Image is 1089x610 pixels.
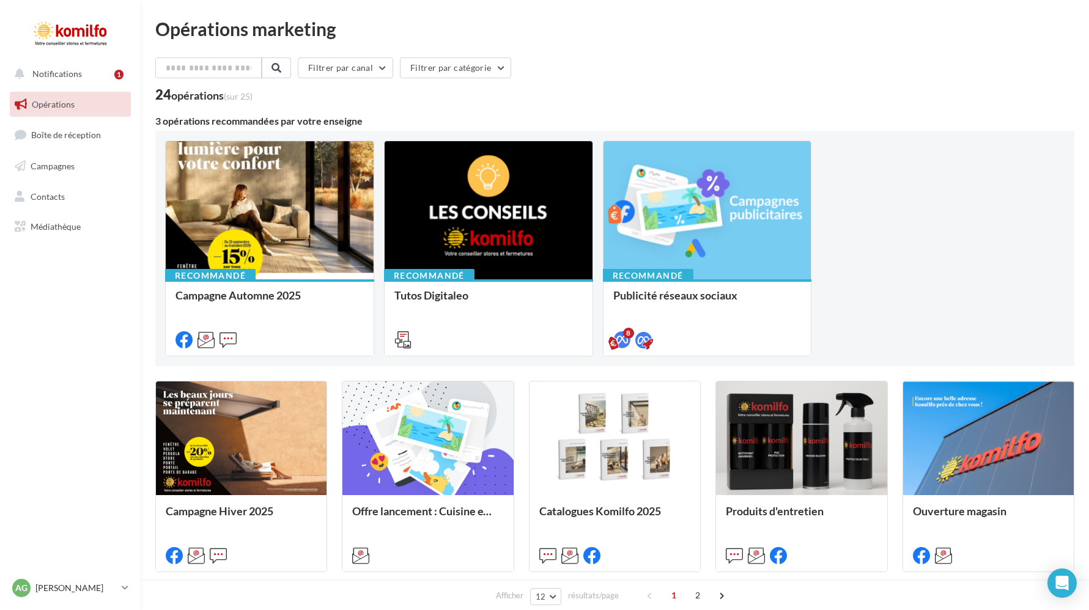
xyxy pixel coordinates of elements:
div: Opérations marketing [155,20,1074,38]
span: Campagnes [31,161,75,171]
a: Campagnes [7,153,133,179]
div: Offre lancement : Cuisine extérieur [352,505,503,529]
button: Notifications 1 [7,61,128,87]
span: 12 [536,592,546,601]
div: Publicité réseaux sociaux [613,289,802,314]
span: Contacts [31,191,65,201]
div: opérations [171,90,253,101]
div: Recommandé [384,269,474,282]
div: Tutos Digitaleo [394,289,583,314]
span: Opérations [32,99,75,109]
span: 1 [664,586,684,605]
a: Contacts [7,184,133,210]
span: (sur 25) [224,91,253,101]
span: Médiathèque [31,221,81,232]
div: Recommandé [603,269,693,282]
span: Notifications [32,68,82,79]
div: 8 [623,328,634,339]
button: 12 [530,588,561,605]
div: Catalogues Komilfo 2025 [539,505,690,529]
div: 3 opérations recommandées par votre enseigne [155,116,1074,126]
button: Filtrer par canal [298,57,393,78]
span: AG [15,582,28,594]
button: Filtrer par catégorie [400,57,511,78]
div: Recommandé [165,269,256,282]
a: Boîte de réception [7,122,133,148]
a: Médiathèque [7,214,133,240]
p: [PERSON_NAME] [35,582,117,594]
span: Afficher [496,590,523,601]
a: Opérations [7,92,133,117]
div: Campagne Hiver 2025 [166,505,317,529]
a: AG [PERSON_NAME] [10,576,131,600]
div: Campagne Automne 2025 [175,289,364,314]
span: résultats/page [568,590,619,601]
div: 24 [155,88,253,101]
div: 1 [114,70,124,79]
div: Ouverture magasin [913,505,1064,529]
span: 2 [688,586,707,605]
span: Boîte de réception [31,130,101,140]
div: Produits d'entretien [726,505,877,529]
div: Open Intercom Messenger [1047,568,1077,598]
